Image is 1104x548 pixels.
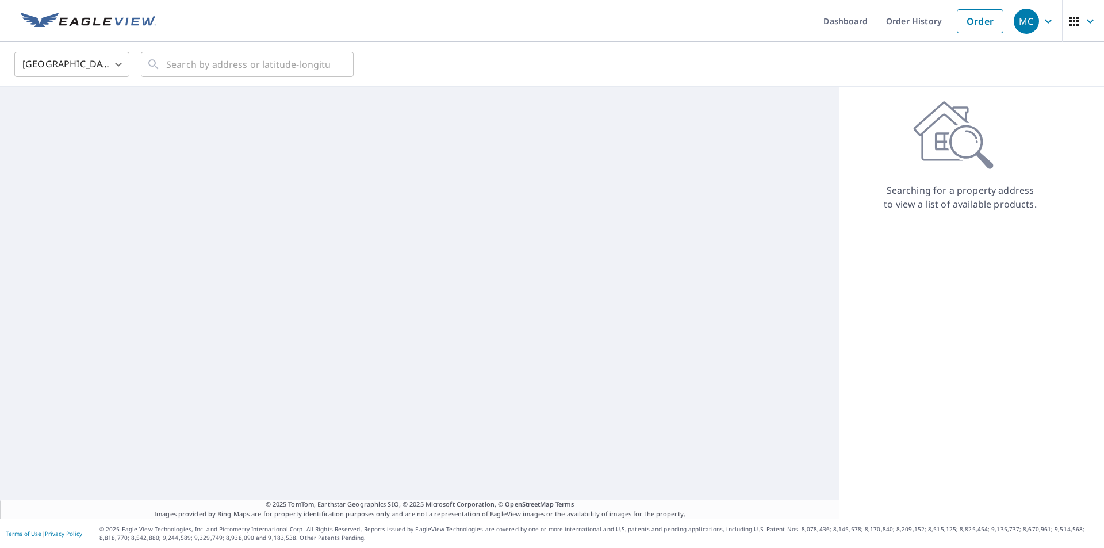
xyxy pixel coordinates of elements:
[6,530,82,537] p: |
[21,13,156,30] img: EV Logo
[99,525,1098,542] p: © 2025 Eagle View Technologies, Inc. and Pictometry International Corp. All Rights Reserved. Repo...
[957,9,1003,33] a: Order
[14,48,129,81] div: [GEOGRAPHIC_DATA]
[555,500,574,508] a: Terms
[266,500,574,509] span: © 2025 TomTom, Earthstar Geographics SIO, © 2025 Microsoft Corporation, ©
[1014,9,1039,34] div: MC
[166,48,330,81] input: Search by address or latitude-longitude
[883,183,1037,211] p: Searching for a property address to view a list of available products.
[45,530,82,538] a: Privacy Policy
[6,530,41,538] a: Terms of Use
[505,500,553,508] a: OpenStreetMap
